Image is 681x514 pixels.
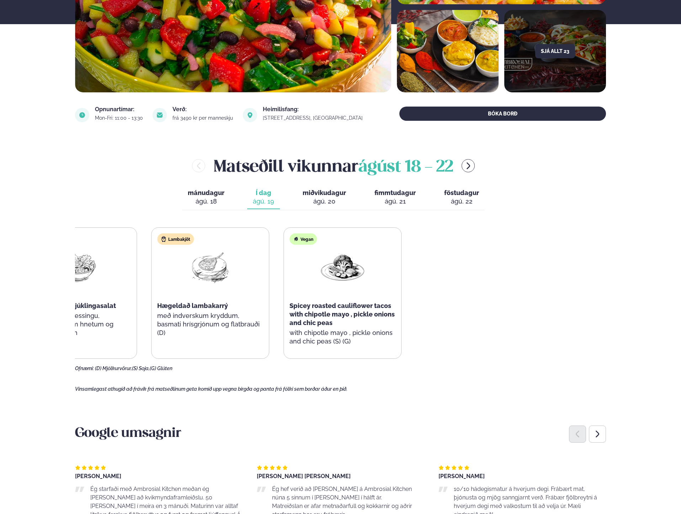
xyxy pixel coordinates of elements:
img: image alt [153,108,167,122]
h3: Google umsagnir [75,425,606,442]
p: með avókadó dressingu, hunangsristuðum hnetum og sætum kartöflum [25,312,131,337]
button: miðvikudagur ágú. 20 [297,186,352,209]
div: Opnunartímar: [95,107,144,112]
img: Lamb-Meat.png [187,250,233,283]
span: (S) Soja, [132,366,150,371]
img: Vegan.svg [293,236,299,242]
img: image alt [243,108,257,122]
span: (G) Glúten [150,366,172,371]
span: Cajun kryddað kjúklingasalat [25,302,116,309]
a: link [263,114,364,122]
img: image alt [75,108,89,122]
p: Ég hef verið að [PERSON_NAME] á Ambrosial Kitchen núna 5 sinnum í [PERSON_NAME] í hálft ár. [272,485,424,502]
div: Vegan [289,233,317,245]
button: menu-btn-right [462,159,475,172]
button: fimmtudagur ágú. 21 [369,186,421,209]
span: fimmtudagur [374,189,416,196]
div: Previous slide [569,426,586,443]
div: [PERSON_NAME] [438,474,606,479]
div: [PERSON_NAME] [PERSON_NAME] [257,474,424,479]
div: ágú. 20 [303,197,346,206]
span: föstudagur [444,189,479,196]
button: BÓKA BORÐ [399,107,606,121]
button: föstudagur ágú. 22 [438,186,485,209]
span: miðvikudagur [303,189,346,196]
button: menu-btn-left [192,159,205,172]
h2: Matseðill vikunnar [214,154,453,177]
div: Lambakjöt [157,233,194,245]
div: ágú. 22 [444,197,479,206]
button: Sjá allt 23 [535,44,575,58]
div: Heimilisfang: [263,107,364,112]
div: Mon-Fri: 11:00 - 13:30 [95,115,144,121]
div: Verð: [172,107,234,112]
p: með indverskum kryddum, basmati hrísgrjónum og flatbrauði (D) [157,312,263,337]
span: ágúst 18 - 22 [358,159,453,175]
span: Spicey roasted cauliflower tacos with chipotle mayo , pickle onions and chic peas [289,302,395,326]
div: [PERSON_NAME] [75,474,243,479]
span: Hægeldað lambakarrý [157,302,228,309]
div: ágú. 19 [253,197,274,206]
span: mánudagur [188,189,224,196]
img: Salad.png [55,250,101,283]
img: Vegan.png [320,250,365,283]
div: frá 3490 kr per manneskju [172,115,234,121]
span: Í dag [253,189,274,197]
img: Lamb.svg [161,236,166,242]
img: image alt [397,10,499,92]
div: ágú. 21 [374,197,416,206]
span: (D) Mjólkurvörur, [95,366,132,371]
button: Í dag ágú. 19 [247,186,280,209]
span: Vinsamlegast athugið að frávik frá matseðlinum geta komið upp vegna birgða og panta frá fólki sem... [75,386,347,392]
div: Next slide [589,426,606,443]
button: mánudagur ágú. 18 [182,186,230,209]
div: ágú. 18 [188,197,224,206]
span: Ofnæmi: [75,366,94,371]
p: with chipotle mayo , pickle onions and chic peas (S) (G) [289,329,395,346]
